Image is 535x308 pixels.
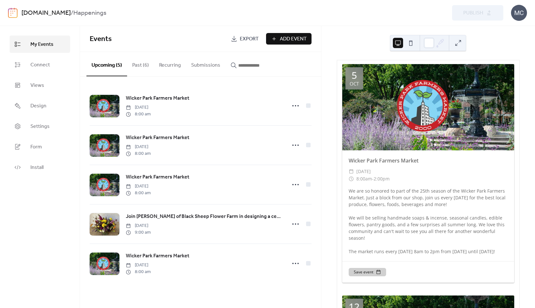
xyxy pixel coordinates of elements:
div: ​ [349,168,354,175]
a: Views [10,77,70,94]
span: Wicker Park Farmers Market [126,134,189,142]
span: [DATE] [126,144,151,150]
span: [DATE] [356,168,371,175]
span: 8:00 am [126,190,151,196]
b: Happenings [73,7,106,19]
span: Design [30,102,46,110]
span: 2:00pm [374,175,390,183]
a: Wicker Park Farmers Market [126,134,189,142]
button: Submissions [186,52,225,76]
a: Settings [10,118,70,135]
a: Wicker Park Farmers Market [126,94,189,103]
a: Design [10,97,70,114]
span: - [372,175,374,183]
span: 8:00 am [126,150,151,157]
a: Form [10,138,70,155]
span: My Events [30,41,53,48]
span: 8:00am [356,175,372,183]
a: Export [226,33,263,45]
button: Add Event [266,33,312,45]
a: Connect [10,56,70,73]
div: MC [511,5,527,21]
a: [DOMAIN_NAME] [21,7,71,19]
span: Settings [30,123,50,130]
span: Add Event [280,35,307,43]
b: / [71,7,73,19]
div: Wicker Park Farmers Market [342,157,514,164]
a: Wicker Park Farmers Market [126,173,189,181]
span: Events [90,32,112,46]
span: 8:00 am [126,111,151,118]
span: 8:00 am [126,269,151,275]
div: ​ [349,175,354,183]
span: Export [240,35,259,43]
span: Install [30,164,44,171]
a: Join [PERSON_NAME] of Black Sheep Flower Farm in designing a centerpiece with [US_STATE]-grown fl... [126,212,282,221]
img: logo [8,8,18,18]
span: Form [30,143,42,151]
a: My Events [10,36,70,53]
span: [DATE] [126,262,151,269]
button: Upcoming (5) [86,52,127,76]
span: Views [30,82,44,89]
span: [DATE] [126,104,151,111]
div: 5 [352,71,357,80]
div: Oct [350,81,359,86]
span: [DATE] [126,222,151,229]
button: Save event [349,268,386,276]
span: Connect [30,61,50,69]
a: Install [10,159,70,176]
button: Past (6) [127,52,154,76]
span: 9:00 am [126,229,151,236]
a: Wicker Park Farmers Market [126,252,189,260]
span: [DATE] [126,183,151,190]
div: We are so honored to part of the 25th season of the Wicker Park Farmers Market. Just a block from... [342,187,514,255]
button: Recurring [154,52,186,76]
